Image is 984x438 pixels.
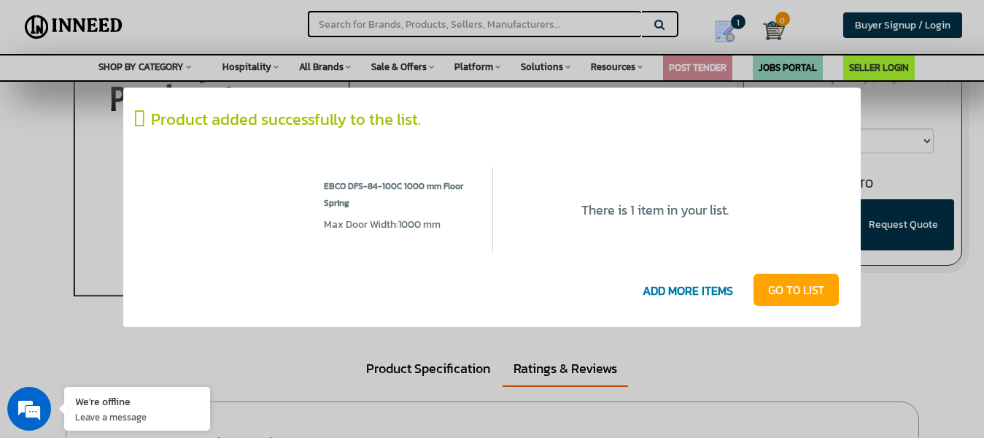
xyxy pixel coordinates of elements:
[75,394,199,408] div: We're offline
[7,287,278,338] textarea: Type your message and click 'Submit'
[75,410,199,423] p: Leave a message
[239,7,274,42] div: Minimize live chat window
[754,274,839,306] a: GO T0 LIST
[115,271,185,281] em: Driven by SalesIQ
[635,277,740,307] span: ADD MORE ITEMS
[151,107,421,131] span: Product added successfully to the list.
[581,200,729,220] span: There is 1 item in your list.
[25,88,61,96] img: logo_Zg8I0qSkbAqR2WFHt3p6CTuqpyXMFPubPcD2OT02zFN43Cy9FUNNG3NEPhM_Q1qe_.png
[324,217,441,232] span: Max Door Width:1000 mm
[624,277,751,307] span: ADD MORE ITEMS
[31,128,255,275] span: We are offline. Please leave us a message.
[214,338,265,358] em: Submit
[101,272,111,280] img: salesiqlogo_leal7QplfZFryJ6FIlVepeu7OftD7mt8q6exU6-34PB8prfIgodN67KcxXM9Y7JQ_.png
[324,178,470,218] span: EBCO DFS-84-100C 1000 mm Floor Spring
[76,82,245,101] div: Leave a message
